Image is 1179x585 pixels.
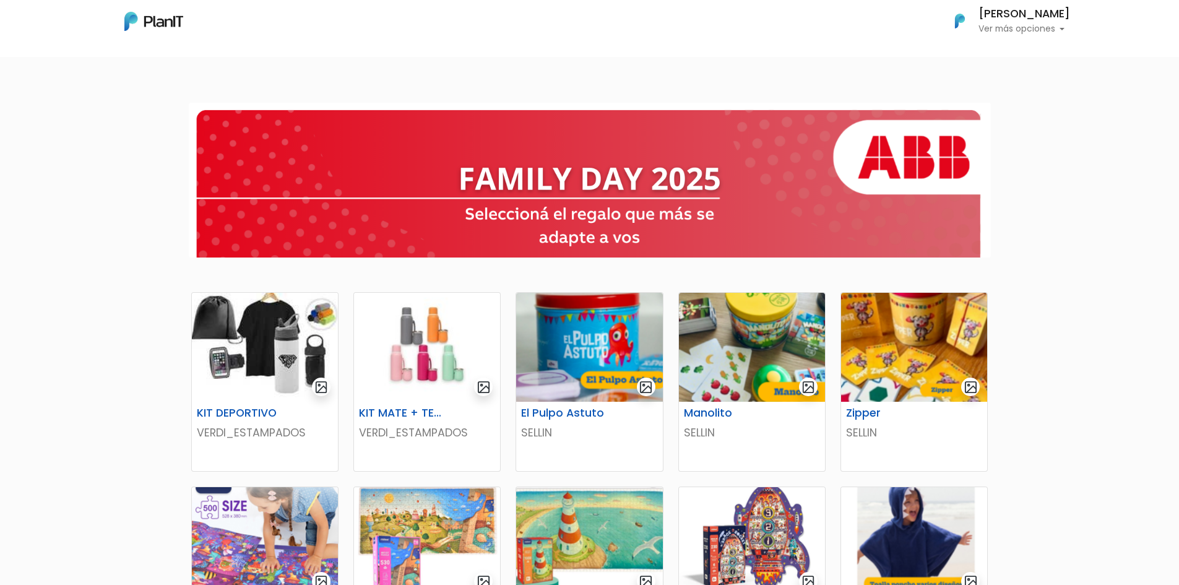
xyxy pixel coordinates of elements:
p: VERDI_ESTAMPADOS [359,425,495,441]
p: SELLIN [521,425,657,441]
img: gallery-light [801,380,816,394]
img: thumb_Captura_de_pantalla_2025-07-29_105257.png [841,293,987,402]
img: gallery-light [477,380,491,394]
img: gallery-light [964,380,978,394]
a: gallery-light KIT DEPORTIVO VERDI_ESTAMPADOS [191,292,339,472]
img: thumb_Captura_de_pantalla_2025-07-29_104833.png [679,293,825,402]
p: SELLIN [846,425,982,441]
h6: KIT DEPORTIVO [189,407,290,420]
a: gallery-light KIT MATE + TERMO VERDI_ESTAMPADOS [353,292,501,472]
a: gallery-light El Pulpo Astuto SELLIN [516,292,663,472]
a: gallery-light Manolito SELLIN [678,292,826,472]
h6: [PERSON_NAME] [978,9,1070,20]
img: thumb_WhatsApp_Image_2025-05-26_at_09.52.07.jpeg [192,293,338,402]
h6: Zipper [839,407,939,420]
p: VERDI_ESTAMPADOS [197,425,333,441]
img: PlanIt Logo [946,7,974,35]
img: gallery-light [314,380,329,394]
button: PlanIt Logo [PERSON_NAME] Ver más opciones [939,5,1070,37]
h6: Manolito [676,407,777,420]
a: gallery-light Zipper SELLIN [840,292,988,472]
h6: KIT MATE + TERMO [352,407,452,420]
h6: El Pulpo Astuto [514,407,615,420]
img: thumb_2000___2000-Photoroom_-_2025-07-02T103351.963.jpg [354,293,500,402]
img: PlanIt Logo [124,12,183,31]
img: thumb_Captura_de_pantalla_2025-07-29_101456.png [516,293,662,402]
p: SELLIN [684,425,820,441]
p: Ver más opciones [978,25,1070,33]
img: gallery-light [639,380,653,394]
